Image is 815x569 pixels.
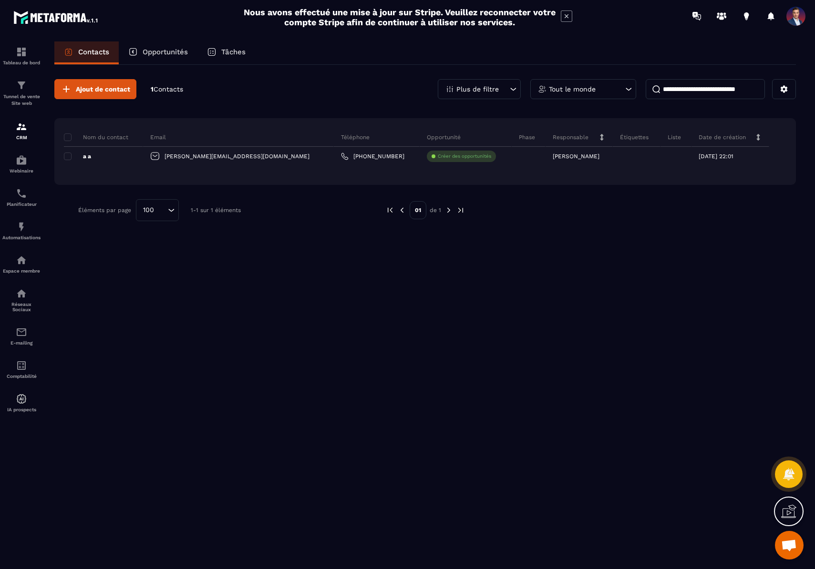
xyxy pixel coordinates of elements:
p: E-mailing [2,340,41,345]
p: Opportunité [427,133,461,141]
img: automations [16,393,27,405]
h2: Nous avons effectué une mise à jour sur Stripe. Veuillez reconnecter votre compte Stripe afin de ... [243,7,556,27]
a: Ouvrir le chat [775,531,804,559]
button: Ajout de contact [54,79,136,99]
p: Automatisations [2,235,41,240]
img: prev [386,206,394,214]
a: schedulerschedulerPlanificateur [2,181,41,214]
p: Éléments par page [78,207,131,213]
img: formation [16,121,27,132]
a: social-networksocial-networkRéseaux Sociaux [2,281,41,319]
img: social-network [16,288,27,299]
a: formationformationTableau de bord [2,39,41,72]
p: Plus de filtre [456,86,499,92]
p: de 1 [430,206,441,214]
a: automationsautomationsWebinaire [2,147,41,181]
p: Tout le monde [549,86,596,92]
img: automations [16,254,27,266]
p: a a [64,152,91,160]
a: emailemailE-mailing [2,319,41,353]
div: Search for option [136,199,179,221]
p: Nom du contact [64,133,128,141]
img: accountant [16,360,27,371]
input: Search for option [157,205,165,215]
span: 100 [140,205,157,215]
img: scheduler [16,188,27,199]
p: Opportunités [143,48,188,56]
img: email [16,326,27,338]
p: Contacts [78,48,109,56]
p: Tableau de bord [2,60,41,65]
img: prev [398,206,406,214]
a: formationformationTunnel de vente Site web [2,72,41,114]
p: Espace membre [2,268,41,274]
img: automations [16,221,27,233]
p: Comptabilité [2,374,41,379]
p: [PERSON_NAME] [553,153,599,160]
a: [PHONE_NUMBER] [341,152,404,160]
a: formationformationCRM [2,114,41,147]
a: accountantaccountantComptabilité [2,353,41,386]
p: Créer des opportunités [438,153,491,160]
span: Ajout de contact [76,84,130,94]
p: Responsable [553,133,588,141]
p: Phase [519,133,535,141]
a: automationsautomationsAutomatisations [2,214,41,247]
img: formation [16,46,27,58]
p: Date de création [699,133,746,141]
p: Planificateur [2,202,41,207]
p: Tâches [221,48,246,56]
img: next [444,206,453,214]
a: Opportunités [119,41,197,64]
p: 1 [151,85,183,94]
img: logo [13,9,99,26]
p: IA prospects [2,407,41,412]
p: 01 [410,201,426,219]
p: Tunnel de vente Site web [2,93,41,107]
p: Liste [668,133,681,141]
p: CRM [2,135,41,140]
p: [DATE] 22:01 [699,153,733,160]
a: Tâches [197,41,255,64]
span: Contacts [154,85,183,93]
p: Réseaux Sociaux [2,302,41,312]
p: Téléphone [341,133,370,141]
img: next [456,206,465,214]
a: automationsautomationsEspace membre [2,247,41,281]
p: Email [150,133,166,141]
p: Étiquettes [620,133,649,141]
img: formation [16,80,27,91]
a: Contacts [54,41,119,64]
p: 1-1 sur 1 éléments [191,207,241,213]
img: automations [16,154,27,166]
p: Webinaire [2,168,41,173]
